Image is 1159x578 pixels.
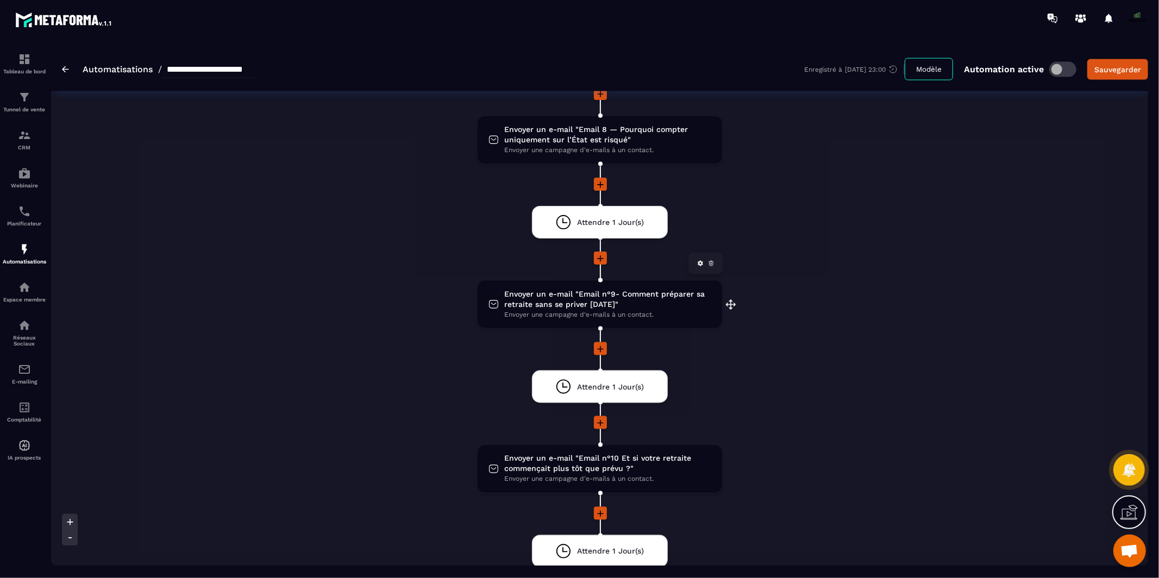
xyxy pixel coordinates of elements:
[504,310,711,320] span: Envoyer une campagne d'e-mails à un contact.
[3,159,46,197] a: automationsautomationsWebinaire
[504,145,711,155] span: Envoyer une campagne d'e-mails à un contact.
[504,474,711,485] span: Envoyer une campagne d'e-mails à un contact.
[1094,64,1141,75] div: Sauvegarder
[504,454,711,474] span: Envoyer un e-mail "Email n°10 Et si votre retraite commençait plus tôt que prévu ?"
[18,439,31,452] img: automations
[3,197,46,235] a: schedulerschedulerPlanificateur
[3,273,46,311] a: automationsautomationsEspace membre
[504,289,711,310] span: Envoyer un e-mail "Email n°9- Comment préparer sa retraite sans se priver [DATE]"
[804,65,905,74] div: Enregistré à
[3,355,46,393] a: emailemailE-mailing
[3,379,46,385] p: E-mailing
[577,382,644,392] span: Attendre 1 Jour(s)
[845,66,886,73] p: [DATE] 23:00
[3,45,46,83] a: formationformationTableau de bord
[577,546,644,557] span: Attendre 1 Jour(s)
[3,297,46,303] p: Espace membre
[18,363,31,376] img: email
[3,68,46,74] p: Tableau de bord
[18,401,31,414] img: accountant
[577,217,644,228] span: Attendre 1 Jour(s)
[15,10,113,29] img: logo
[3,455,46,461] p: IA prospects
[18,319,31,332] img: social-network
[3,183,46,189] p: Webinaire
[18,243,31,256] img: automations
[18,281,31,294] img: automations
[3,393,46,431] a: accountantaccountantComptabilité
[3,417,46,423] p: Comptabilité
[3,83,46,121] a: formationformationTunnel de vente
[3,335,46,347] p: Réseaux Sociaux
[83,64,153,74] a: Automatisations
[3,311,46,355] a: social-networksocial-networkRéseaux Sociaux
[3,144,46,150] p: CRM
[18,129,31,142] img: formation
[3,106,46,112] p: Tunnel de vente
[18,53,31,66] img: formation
[18,91,31,104] img: formation
[3,221,46,227] p: Planificateur
[3,235,46,273] a: automationsautomationsAutomatisations
[3,259,46,265] p: Automatisations
[1087,59,1148,80] button: Sauvegarder
[62,66,69,73] img: arrow
[158,64,162,74] span: /
[905,58,953,80] button: Modèle
[18,167,31,180] img: automations
[964,64,1044,74] p: Automation active
[1113,535,1146,567] a: Ouvrir le chat
[3,121,46,159] a: formationformationCRM
[18,205,31,218] img: scheduler
[504,124,711,145] span: Envoyer un e-mail "Email 8 — Pourquoi compter uniquement sur l’État est risqué"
